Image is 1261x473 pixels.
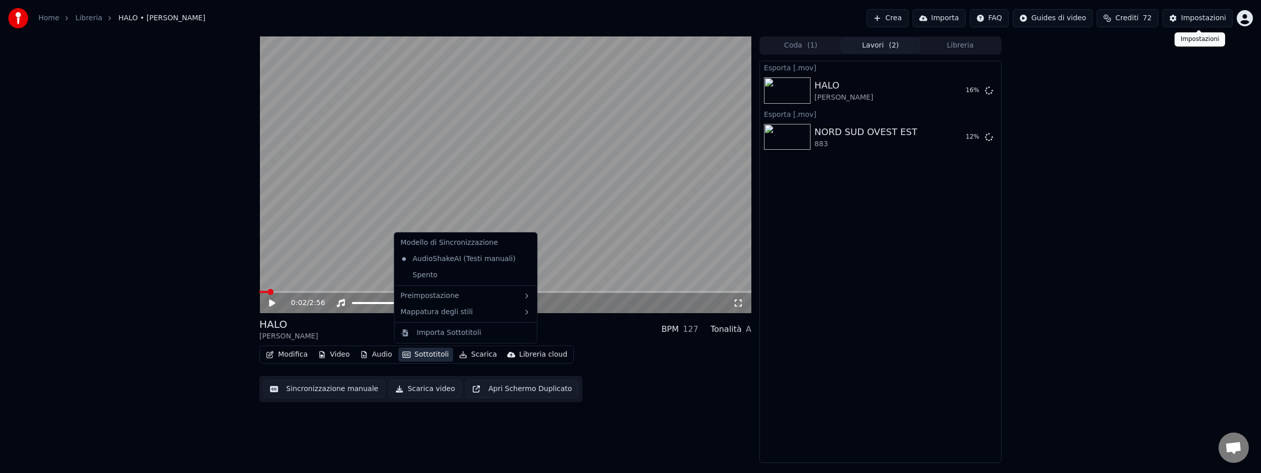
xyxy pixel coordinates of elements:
[661,323,679,335] div: BPM
[38,13,205,23] nav: breadcrumb
[314,348,354,362] button: Video
[389,380,462,398] button: Scarica video
[356,348,396,362] button: Audio
[760,61,1001,73] div: Esporta [.mov]
[309,298,325,308] span: 2:56
[291,298,316,308] div: /
[815,125,917,139] div: NORD SUD OVEST EST
[970,9,1009,27] button: FAQ
[396,304,535,320] div: Mappatura degli stili
[913,9,966,27] button: Importa
[815,93,873,103] div: [PERSON_NAME]
[466,380,578,398] button: Apri Schermo Duplicato
[259,317,318,331] div: HALO
[398,348,453,362] button: Sottotitoli
[760,108,1001,120] div: Esporta [.mov]
[291,298,307,308] span: 0:02
[889,40,899,51] span: ( 2 )
[519,350,567,360] div: Libreria cloud
[1219,433,1249,463] a: Aprire la chat
[8,8,28,28] img: youka
[966,87,981,95] div: 16 %
[1181,13,1226,23] div: Impostazioni
[263,380,385,398] button: Sincronizzazione manuale
[396,251,520,267] div: AudioShakeAI (Testi manuali)
[455,348,501,362] button: Scarica
[118,13,205,23] span: HALO • [PERSON_NAME]
[807,40,818,51] span: ( 1 )
[1175,32,1225,47] div: Impostazioni
[710,323,742,335] div: Tonalità
[815,78,873,93] div: HALO
[1143,13,1152,23] span: 72
[262,348,312,362] button: Modifica
[761,38,841,53] button: Coda
[1115,13,1139,23] span: Crediti
[746,323,751,335] div: A
[417,328,481,338] div: Importa Sottotitoli
[815,139,917,149] div: 883
[841,38,921,53] button: Lavori
[1013,9,1093,27] button: Guides di video
[396,288,535,304] div: Preimpostazione
[1162,9,1233,27] button: Impostazioni
[920,38,1000,53] button: Libreria
[75,13,102,23] a: Libreria
[396,235,535,251] div: Modello di Sincronizzazione
[1097,9,1158,27] button: Crediti72
[966,133,981,141] div: 12 %
[683,323,699,335] div: 127
[396,267,535,283] div: Spento
[259,331,318,341] div: [PERSON_NAME]
[38,13,59,23] a: Home
[867,9,908,27] button: Crea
